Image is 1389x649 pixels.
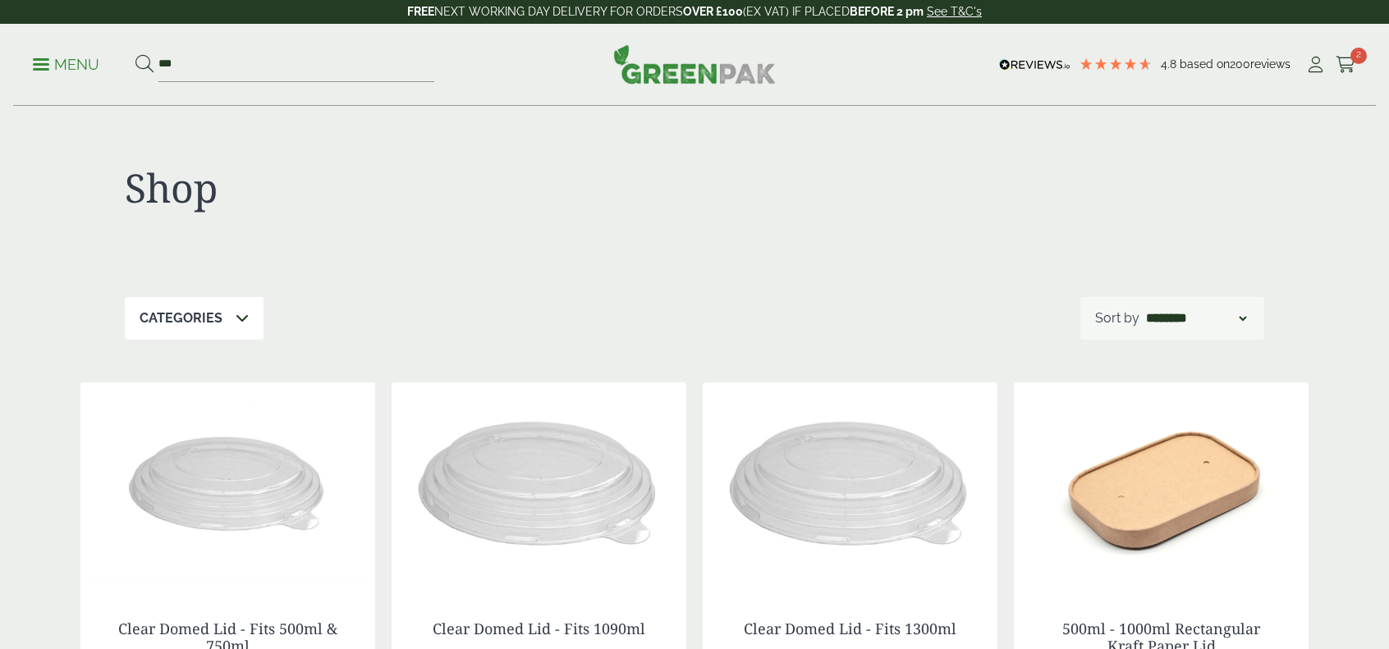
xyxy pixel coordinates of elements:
[683,5,743,18] strong: OVER £100
[1250,57,1290,71] span: reviews
[433,619,645,638] a: Clear Domed Lid - Fits 1090ml
[125,164,694,212] h1: Shop
[744,619,956,638] a: Clear Domed Lid - Fits 1300ml
[927,5,982,18] a: See T&C's
[1305,57,1326,73] i: My Account
[703,382,997,587] img: Clear Domed Lid - Fits 1000ml-0
[999,59,1070,71] img: REVIEWS.io
[1014,382,1309,587] img: 2723006 Paper Lid for Rectangular Kraft Bowl v1
[140,309,222,328] p: Categories
[1079,57,1153,71] div: 4.79 Stars
[850,5,924,18] strong: BEFORE 2 pm
[33,55,99,75] p: Menu
[1143,309,1249,328] select: Shop order
[1161,57,1180,71] span: 4.8
[1095,309,1139,328] p: Sort by
[1336,57,1356,73] i: Cart
[80,382,375,587] img: Clear Domed Lid - Fits 750ml-0
[392,382,686,587] img: Clear Domed Lid - Fits 1000ml-0
[1230,57,1250,71] span: 200
[1350,48,1367,64] span: 2
[1336,53,1356,77] a: 2
[1180,57,1230,71] span: Based on
[33,55,99,71] a: Menu
[407,5,434,18] strong: FREE
[613,44,776,84] img: GreenPak Supplies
